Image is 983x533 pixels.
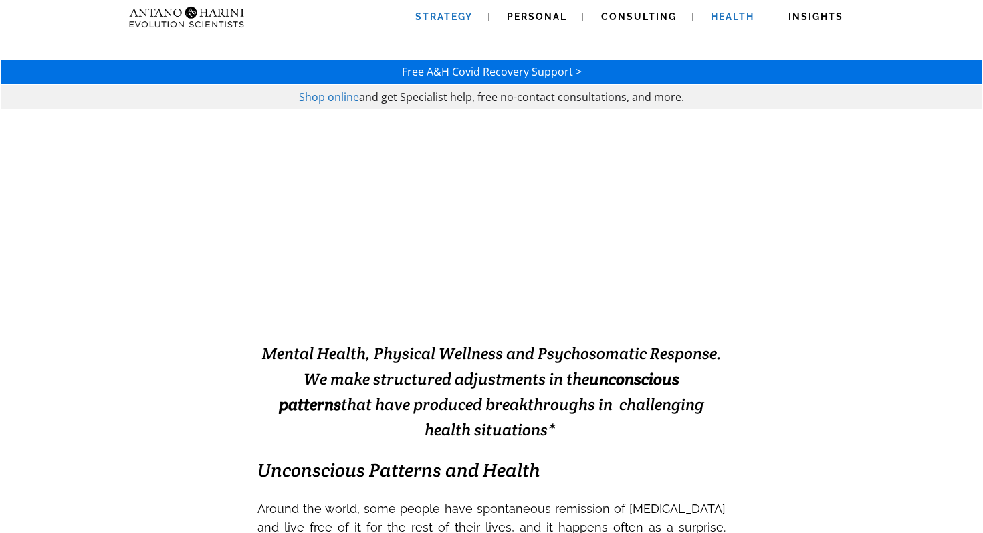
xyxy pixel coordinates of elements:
strong: patterns [279,394,341,415]
strong: unconscious [589,368,679,389]
span: Health [711,11,754,22]
span: Consulting [601,11,677,22]
span: Mental Health, Physical Wellness and Psychosomatic Response. We make structured adjustments in th... [262,343,722,440]
span: Strategy [415,11,473,22]
a: Free A&H Covid Recovery Support > [402,64,582,79]
a: Shop online [299,90,359,104]
span: Solving Impossible Situations [331,247,652,313]
em: Unconscious Patterns and Health [257,458,540,482]
span: and get Specialist help, free no-contact consultations, and more. [359,90,684,104]
span: Personal [507,11,567,22]
span: Insights [788,11,843,22]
